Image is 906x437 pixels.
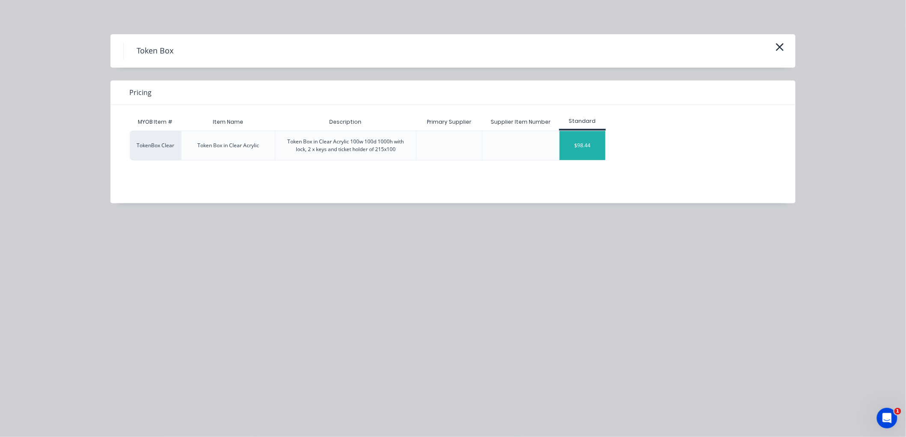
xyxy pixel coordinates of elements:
[130,131,181,161] div: TokenBox Clear
[560,131,605,160] div: $98.44
[484,111,557,133] div: Supplier Item Number
[197,142,259,149] div: Token Box in Clear Acrylic
[282,138,409,153] div: Token Box in Clear Acrylic 100w 100d 1000h with lock, 2 x keys and ticket holder of 215x100
[129,87,152,98] span: Pricing
[130,113,181,131] div: MYOB Item #
[877,408,897,428] iframe: Intercom live chat
[123,43,186,59] h4: Token Box
[894,408,901,415] span: 1
[420,111,478,133] div: Primary Supplier
[206,111,250,133] div: Item Name
[559,117,606,125] div: Standard
[323,111,369,133] div: Description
